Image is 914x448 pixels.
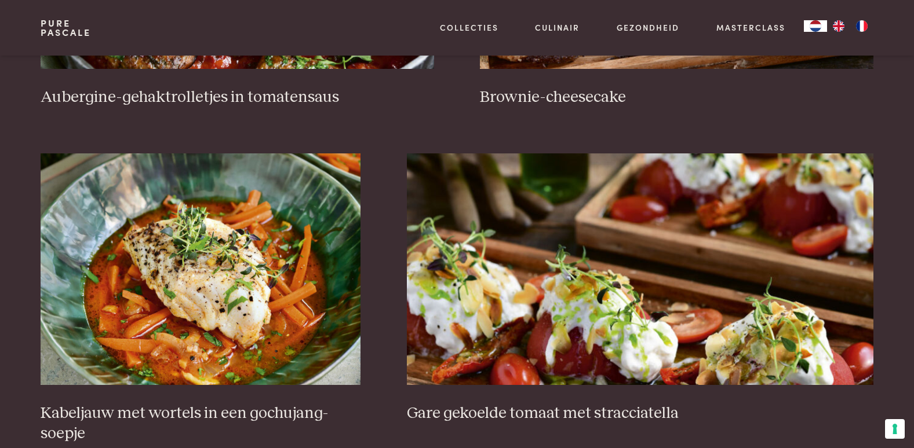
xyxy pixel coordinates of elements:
[41,87,434,108] h3: Aubergine-gehaktrolletjes in tomatensaus
[41,153,360,443] a: Kabeljauw met wortels in een gochujang-soepje Kabeljauw met wortels in een gochujang-soepje
[804,20,873,32] aside: Language selected: Nederlands
[41,19,91,37] a: PurePascale
[885,419,905,439] button: Uw voorkeuren voor toestemming voor trackingtechnologieën
[41,403,360,443] h3: Kabeljauw met wortels in een gochujang-soepje
[535,21,580,34] a: Culinair
[804,20,827,32] div: Language
[407,153,873,423] a: Gare gekoelde tomaat met stracciatella Gare gekoelde tomaat met stracciatella
[480,87,873,108] h3: Brownie-cheesecake
[440,21,498,34] a: Collecties
[716,21,785,34] a: Masterclass
[41,153,360,385] img: Kabeljauw met wortels in een gochujang-soepje
[827,20,873,32] ul: Language list
[827,20,850,32] a: EN
[407,403,873,424] h3: Gare gekoelde tomaat met stracciatella
[804,20,827,32] a: NL
[617,21,679,34] a: Gezondheid
[850,20,873,32] a: FR
[407,153,873,385] img: Gare gekoelde tomaat met stracciatella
